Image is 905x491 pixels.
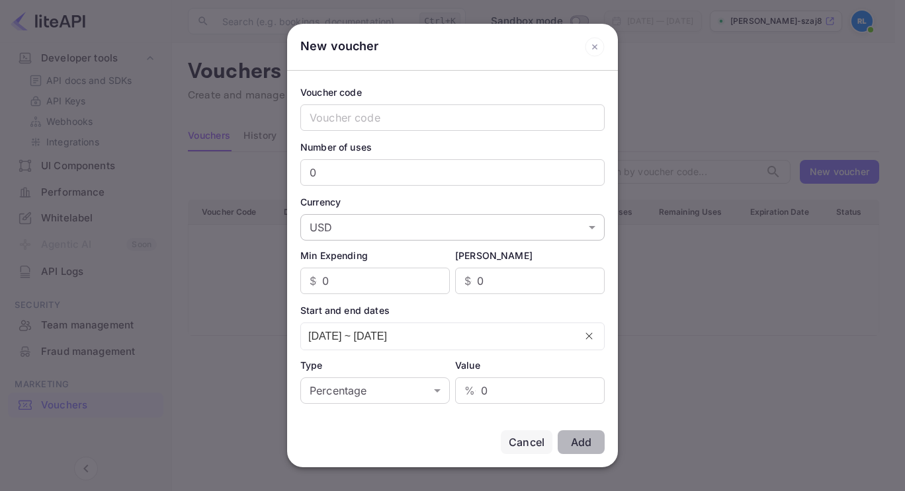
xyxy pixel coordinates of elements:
[509,434,544,450] div: Cancel
[300,377,450,404] div: Percentage
[310,273,316,289] p: $
[300,358,450,372] div: Type
[571,435,591,449] div: Add
[455,248,605,262] div: [PERSON_NAME]
[455,358,605,372] div: Value
[300,195,605,209] div: Currency
[300,140,605,154] div: Number of uses
[300,37,379,57] div: New voucher
[300,248,450,262] div: Min Expending
[558,430,605,454] button: Add
[300,214,605,241] div: USD
[301,323,575,350] input: dd/MM/yyyy ~ dd/MM/yyyy
[464,273,471,289] p: $
[585,332,593,340] button: Clear
[300,159,605,186] input: Number of uses
[300,303,605,317] div: Start and end dates
[585,332,593,340] svg: close
[464,383,475,398] p: %
[300,104,605,131] input: Voucher code
[300,85,605,99] div: Voucher code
